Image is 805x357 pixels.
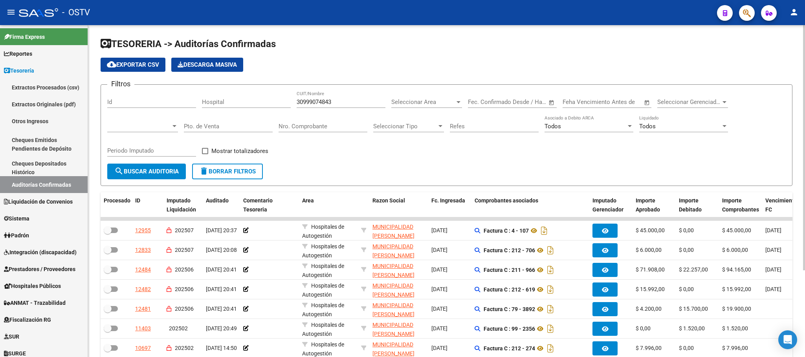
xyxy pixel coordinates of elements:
button: Exportar CSV [101,58,165,72]
div: 11403 [135,324,151,333]
span: Prestadores / Proveedores [4,265,75,273]
span: Mostrar totalizadores [211,146,268,156]
mat-icon: menu [6,7,16,17]
span: Seleccionar Area [391,98,455,106]
span: Hospitales de Autogestión [302,263,344,278]
span: [DATE] [431,345,447,351]
span: Procesado [104,197,130,204]
datatable-header-cell: ID [132,192,163,218]
datatable-header-cell: Fc. Ingresada [428,192,471,218]
span: MUNICIPALIDAD [PERSON_NAME][GEOGRAPHIC_DATA] [372,263,425,287]
div: 12481 [135,304,151,313]
span: TESORERIA -> Auditorías Confirmadas [101,38,276,49]
button: Buscar Auditoria [107,164,186,179]
datatable-header-cell: Imputado Gerenciador [589,192,633,218]
span: $ 22.257,00 [679,266,708,273]
button: Open calendar [643,98,652,107]
span: $ 4.200,00 [636,306,662,312]
span: $ 0,00 [679,286,694,292]
i: Descargar documento [539,224,549,237]
span: - OSTV [62,4,90,21]
span: $ 71.908,00 [636,266,665,273]
span: $ 19.900,00 [722,306,751,312]
span: Hospitales de Autogestión [302,224,344,239]
div: - 30999074843 [372,321,425,337]
strong: Factura C : 79 - 3892 [484,306,535,312]
span: [DATE] [431,325,447,331]
span: Auditado [206,197,229,204]
div: 12482 [135,285,151,294]
h3: Filtros [107,78,134,89]
span: [DATE] [431,286,447,292]
span: [DATE] 20:37 [206,227,237,233]
span: Imputado Liquidación [167,197,196,213]
i: Descargar documento [545,342,556,355]
span: MUNICIPALIDAD [PERSON_NAME][GEOGRAPHIC_DATA] [372,224,425,248]
span: Todos [545,123,561,130]
span: Hospitales de Autogestión [302,302,344,317]
span: Hospitales de Autogestión [302,322,344,337]
div: 12484 [135,265,151,274]
strong: Factura C : 212 - 706 [484,247,535,253]
span: 202506 [175,266,194,273]
span: Borrar Filtros [199,168,256,175]
span: Seleccionar Gerenciador [657,98,721,106]
span: [DATE] 14:50 [206,345,237,351]
div: - 30999074843 [372,281,425,298]
mat-icon: cloud_download [107,60,116,69]
i: Descargar documento [545,283,556,296]
strong: Factura C : 211 - 966 [484,267,535,273]
span: Hospitales de Autogestión [302,341,344,357]
span: $ 0,00 [679,345,694,351]
span: $ 7.996,00 [722,345,748,351]
mat-icon: search [114,166,124,176]
input: End date [501,98,539,106]
span: MUNICIPALIDAD [PERSON_NAME][GEOGRAPHIC_DATA] [372,302,425,326]
datatable-header-cell: Comentario Tesoreria [240,192,299,218]
button: Descarga Masiva [171,58,243,72]
span: 202502 [175,345,194,351]
span: $ 45.000,00 [636,227,665,233]
input: Start date [468,98,493,106]
span: $ 7.996,00 [636,345,662,351]
span: Reportes [4,49,32,58]
span: MUNICIPALIDAD [PERSON_NAME][GEOGRAPHIC_DATA] [372,282,425,307]
span: [DATE] [431,247,447,253]
span: $ 1.520,00 [679,325,705,331]
span: ANMAT - Trazabilidad [4,299,66,307]
span: Padrón [4,231,29,240]
strong: Factura C : 212 - 274 [484,345,535,352]
div: Open Intercom Messenger [778,330,797,349]
datatable-header-cell: Razon Social [369,192,428,218]
span: Exportar CSV [107,61,159,68]
div: - 30999074843 [372,262,425,278]
span: Tesorería [4,66,34,75]
span: [DATE] 20:41 [206,306,237,312]
span: [DATE] [431,266,447,273]
span: ID [135,197,140,204]
i: Descargar documento [545,264,556,276]
datatable-header-cell: Importe Aprobado [633,192,676,218]
div: 12833 [135,246,151,255]
div: 12955 [135,226,151,235]
span: Todos [639,123,656,130]
span: [DATE] [765,286,781,292]
strong: Factura C : 212 - 619 [484,286,535,293]
span: Fc. Ingresada [431,197,465,204]
strong: Factura C : 99 - 2356 [484,326,535,332]
span: 202502 [169,325,188,331]
span: Area [302,197,314,204]
span: 202506 [175,306,194,312]
datatable-header-cell: Importe Debitado [676,192,719,218]
span: Importe Comprobantes [722,197,759,213]
span: $ 15.992,00 [722,286,751,292]
span: [DATE] [765,227,781,233]
span: 202507 [175,227,194,233]
div: - 30999074843 [372,301,425,317]
div: - 30999074843 [372,340,425,357]
datatable-header-cell: Importe Comprobantes [719,192,762,218]
datatable-header-cell: Auditado [203,192,240,218]
span: $ 6.000,00 [722,247,748,253]
span: [DATE] [431,306,447,312]
div: 10697 [135,344,151,353]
